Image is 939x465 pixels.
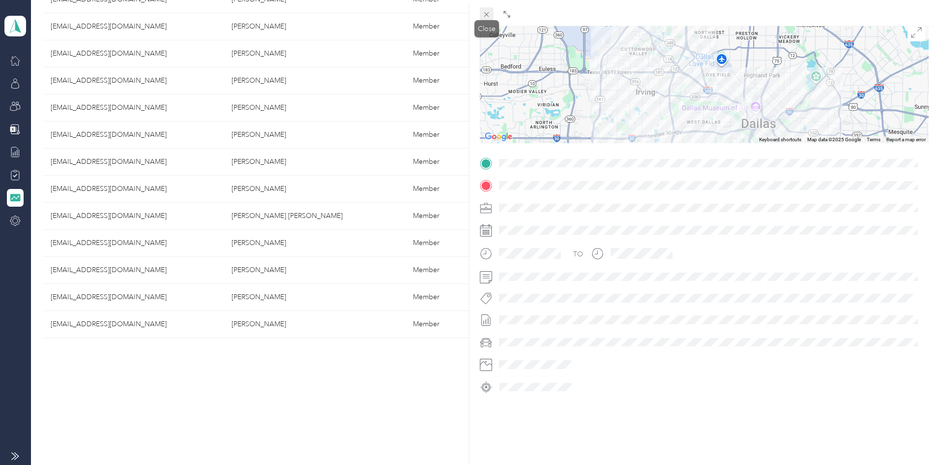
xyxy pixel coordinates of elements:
div: TO [573,249,583,259]
img: Google [482,130,515,143]
iframe: Everlance-gr Chat Button Frame [884,410,939,465]
a: Terms (opens in new tab) [867,137,880,142]
button: Keyboard shortcuts [759,136,801,143]
span: Map data ©2025 Google [807,137,861,142]
a: Report a map error [886,137,926,142]
a: Open this area in Google Maps (opens a new window) [482,130,515,143]
div: Close [474,20,499,37]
